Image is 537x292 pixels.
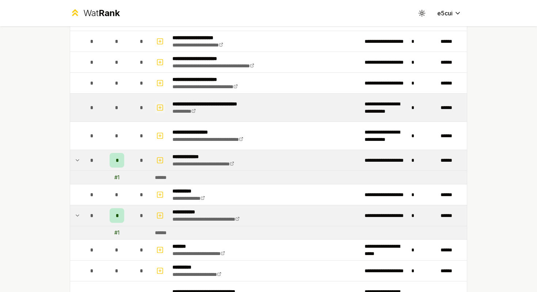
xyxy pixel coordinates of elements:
[99,8,120,18] span: Rank
[114,174,119,181] div: # 1
[70,7,120,19] a: WatRank
[437,9,453,18] span: e5cui
[114,229,119,236] div: # 1
[431,7,467,20] button: e5cui
[83,7,120,19] div: Wat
